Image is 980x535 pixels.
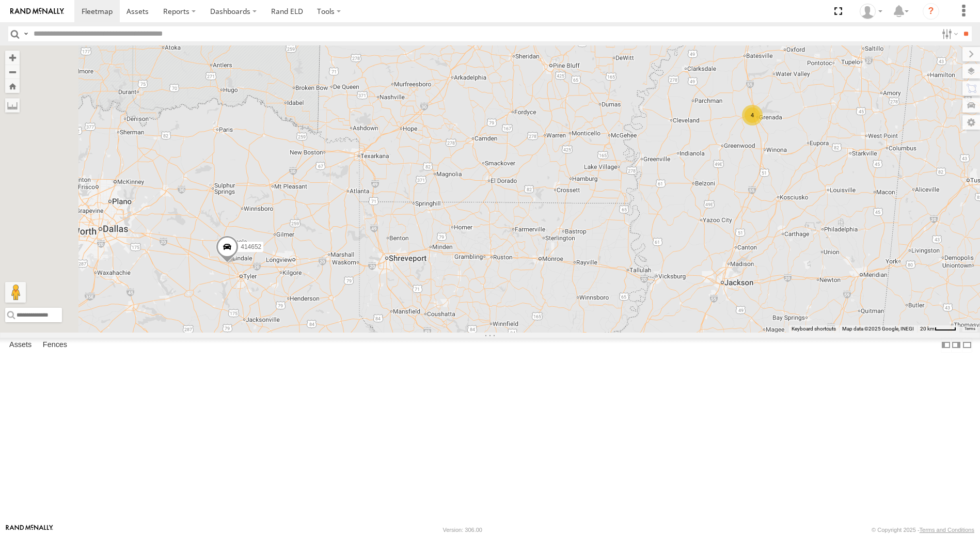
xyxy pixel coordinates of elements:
[962,115,980,130] label: Map Settings
[920,326,935,332] span: 20 km
[965,326,975,331] a: Terms (opens in new tab)
[951,338,961,353] label: Dock Summary Table to the Right
[742,105,763,125] div: 4
[5,282,26,303] button: Drag Pegman onto the map to open Street View
[920,527,974,533] a: Terms and Conditions
[792,325,836,333] button: Keyboard shortcuts
[941,338,951,353] label: Dock Summary Table to the Left
[6,525,53,535] a: Visit our Website
[241,243,261,250] span: 414652
[962,338,972,353] label: Hide Summary Table
[5,79,20,93] button: Zoom Home
[872,527,974,533] div: © Copyright 2025 -
[856,4,886,19] div: Gene Roberts
[5,98,20,113] label: Measure
[5,65,20,79] button: Zoom out
[10,8,64,15] img: rand-logo.svg
[38,338,72,353] label: Fences
[917,325,959,333] button: Map Scale: 20 km per 38 pixels
[5,51,20,65] button: Zoom in
[443,527,482,533] div: Version: 306.00
[4,338,37,353] label: Assets
[923,3,939,20] i: ?
[938,26,960,41] label: Search Filter Options
[22,26,30,41] label: Search Query
[842,326,914,332] span: Map data ©2025 Google, INEGI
